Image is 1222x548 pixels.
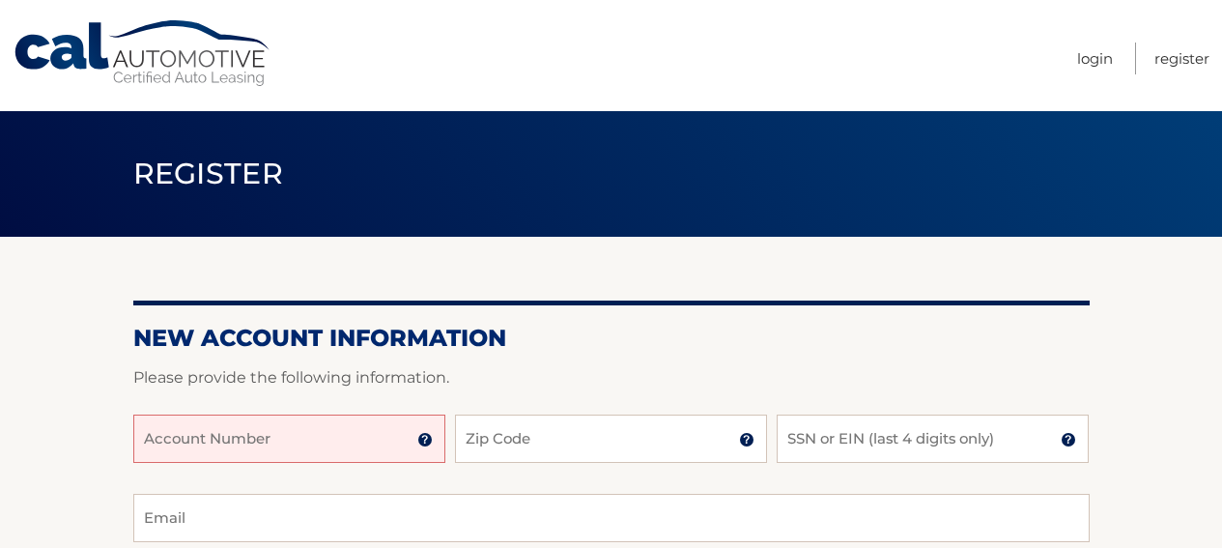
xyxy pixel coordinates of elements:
[1061,432,1076,447] img: tooltip.svg
[1154,43,1209,74] a: Register
[777,415,1089,463] input: SSN or EIN (last 4 digits only)
[13,19,273,88] a: Cal Automotive
[133,324,1090,353] h2: New Account Information
[133,156,284,191] span: Register
[133,494,1090,542] input: Email
[133,415,445,463] input: Account Number
[417,432,433,447] img: tooltip.svg
[1077,43,1113,74] a: Login
[455,415,767,463] input: Zip Code
[133,364,1090,391] p: Please provide the following information.
[739,432,754,447] img: tooltip.svg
